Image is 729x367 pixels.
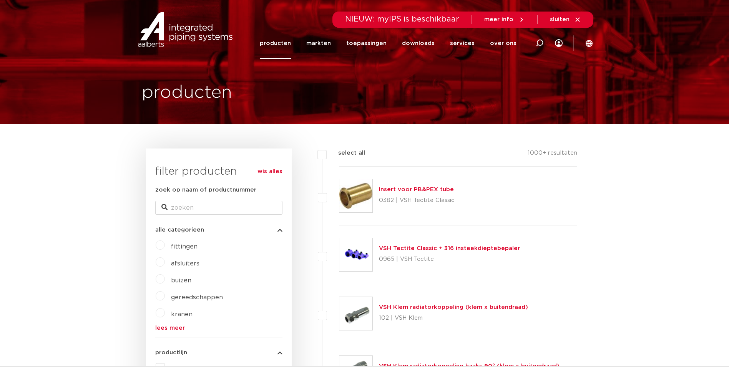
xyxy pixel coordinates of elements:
label: select all [327,148,365,158]
h3: filter producten [155,164,282,179]
span: productlijn [155,350,187,355]
a: wis alles [257,167,282,176]
img: Thumbnail for Insert voor PB&PEX tube [339,179,372,212]
a: VSH Klem radiatorkoppeling (klem x buitendraad) [379,304,528,310]
p: 0965 | VSH Tectite [379,253,520,265]
p: 102 | VSH Klem [379,312,528,324]
button: productlijn [155,350,282,355]
a: kranen [171,311,193,317]
a: meer info [484,16,525,23]
img: Thumbnail for VSH Klem radiatorkoppeling (klem x buitendraad) [339,297,372,330]
nav: Menu [260,28,516,59]
a: fittingen [171,244,198,250]
a: VSH Tectite Classic + 316 insteekdieptebepaler [379,245,520,251]
a: markten [306,28,331,59]
a: gereedschappen [171,294,223,300]
p: 1000+ resultaten [528,148,577,160]
span: alle categorieën [155,227,204,233]
h1: producten [142,80,232,105]
a: afsluiters [171,260,199,267]
a: services [450,28,475,59]
a: sluiten [550,16,581,23]
div: my IPS [555,28,563,59]
a: Insert voor PB&PEX tube [379,187,454,192]
a: toepassingen [346,28,387,59]
a: producten [260,28,291,59]
img: Thumbnail for VSH Tectite Classic + 316 insteekdieptebepaler [339,238,372,271]
a: downloads [402,28,435,59]
label: zoek op naam of productnummer [155,185,256,195]
a: over ons [490,28,516,59]
button: alle categorieën [155,227,282,233]
span: meer info [484,17,513,22]
a: lees meer [155,325,282,331]
span: NIEUW: myIPS is beschikbaar [345,15,459,23]
a: buizen [171,277,191,284]
input: zoeken [155,201,282,215]
span: sluiten [550,17,570,22]
p: 0382 | VSH Tectite Classic [379,194,455,207]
